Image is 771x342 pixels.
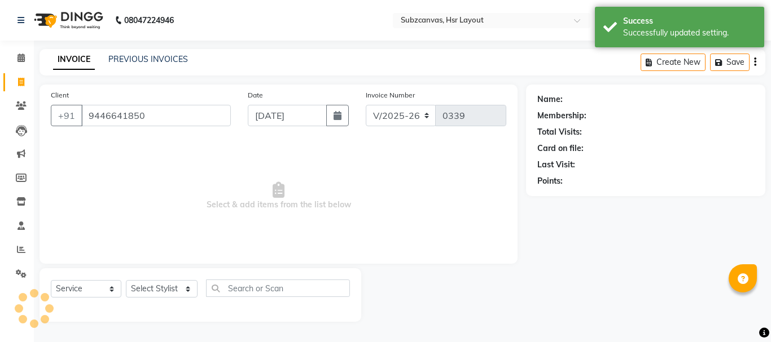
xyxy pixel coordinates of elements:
button: Save [710,54,750,71]
a: INVOICE [53,50,95,70]
label: Date [248,90,263,100]
div: Name: [537,94,563,105]
div: Points: [537,175,563,187]
button: +91 [51,105,82,126]
a: PREVIOUS INVOICES [108,54,188,64]
label: Invoice Number [366,90,415,100]
div: Total Visits: [537,126,582,138]
div: Successfully updated setting. [623,27,756,39]
img: logo [29,5,106,36]
div: Last Visit: [537,159,575,171]
b: 08047224946 [124,5,174,36]
div: Membership: [537,110,586,122]
div: Card on file: [537,143,584,154]
input: Search or Scan [206,279,350,297]
label: Client [51,90,69,100]
div: Success [623,15,756,27]
input: Search by Name/Mobile/Email/Code [81,105,231,126]
button: Create New [641,54,706,71]
span: Select & add items from the list below [51,140,506,252]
